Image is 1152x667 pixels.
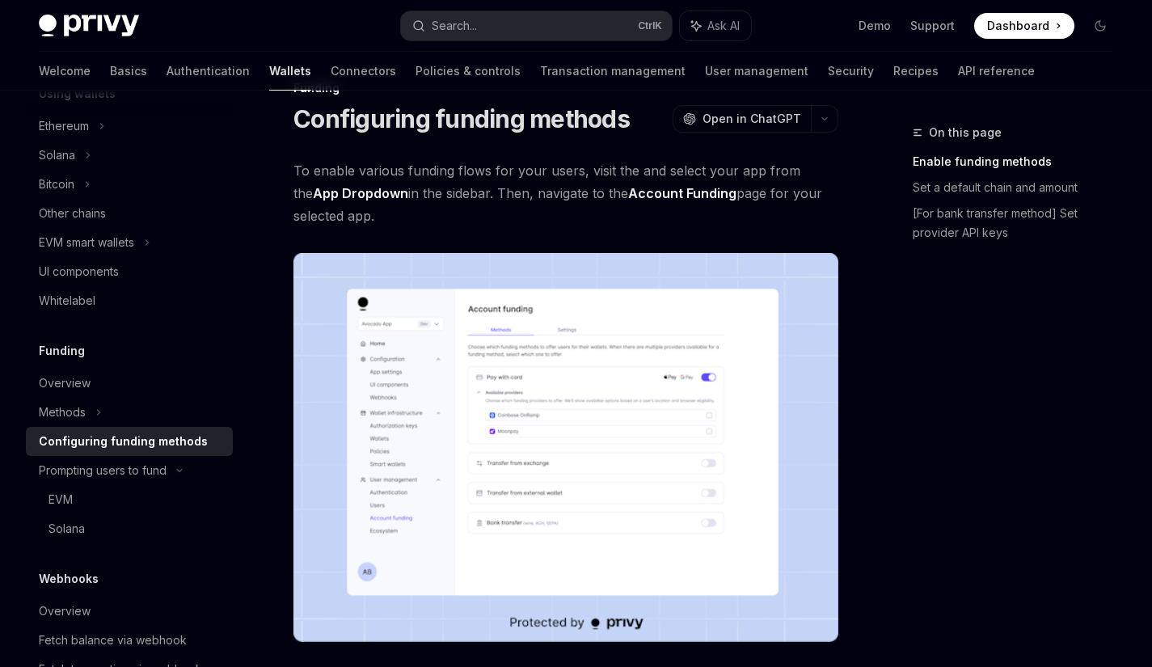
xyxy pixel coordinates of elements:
span: Dashboard [987,18,1049,34]
div: EVM [49,490,73,509]
img: Fundingupdate PNG [293,253,838,643]
a: Recipes [893,52,939,91]
strong: App Dropdown [313,185,408,201]
a: Account Funding [628,185,736,202]
a: Overview [26,597,233,626]
a: Configuring funding methods [26,427,233,456]
div: Overview [39,374,91,393]
span: To enable various funding flows for your users, visit the and select your app from the in the sid... [293,159,838,227]
a: API reference [958,52,1035,91]
img: dark logo [39,15,139,37]
h1: Configuring funding methods [293,104,630,133]
a: Whitelabel [26,286,233,315]
div: Overview [39,602,91,621]
a: Other chains [26,199,233,228]
a: Welcome [39,52,91,91]
a: Support [910,18,955,34]
div: Whitelabel [39,291,95,310]
div: Search... [432,16,477,36]
button: Search...CtrlK [401,11,671,40]
div: Solana [49,519,85,538]
span: On this page [929,123,1002,142]
a: Authentication [167,52,250,91]
h5: Webhooks [39,569,99,589]
a: [For bank transfer method] Set provider API keys [913,201,1126,246]
a: Security [828,52,874,91]
div: EVM smart wallets [39,233,134,252]
div: Fetch balance via webhook [39,631,187,650]
div: Other chains [39,204,106,223]
span: Open in ChatGPT [703,111,801,127]
div: UI components [39,262,119,281]
button: Ask AI [680,11,751,40]
a: Dashboard [974,13,1074,39]
div: Methods [39,403,86,422]
a: EVM [26,485,233,514]
a: Enable funding methods [913,149,1126,175]
a: Policies & controls [416,52,521,91]
div: Configuring funding methods [39,432,208,451]
a: UI components [26,257,233,286]
h5: Funding [39,341,85,361]
a: Set a default chain and amount [913,175,1126,201]
div: Solana [39,146,75,165]
a: Connectors [331,52,396,91]
button: Toggle dark mode [1087,13,1113,39]
button: Open in ChatGPT [673,105,811,133]
a: Transaction management [540,52,686,91]
a: User management [705,52,808,91]
a: Fetch balance via webhook [26,626,233,655]
a: Overview [26,369,233,398]
a: Solana [26,514,233,543]
a: Basics [110,52,147,91]
div: Ethereum [39,116,89,136]
span: Ask AI [707,18,740,34]
div: Bitcoin [39,175,74,194]
div: Prompting users to fund [39,461,167,480]
a: Wallets [269,52,311,91]
span: Ctrl K [638,19,662,32]
a: Demo [859,18,891,34]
